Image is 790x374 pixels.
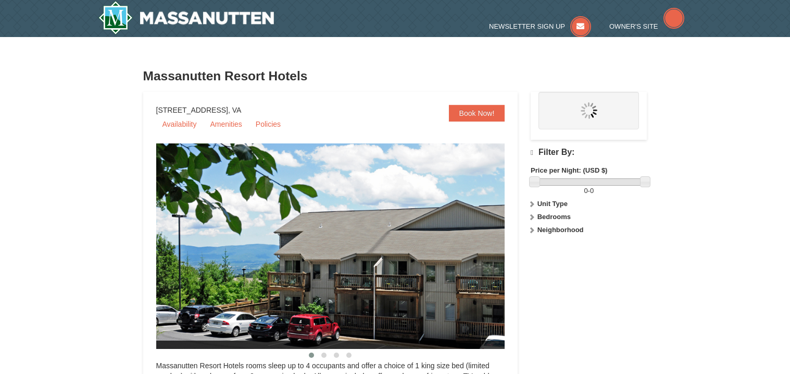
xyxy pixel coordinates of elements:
img: Massanutten Resort Logo [98,1,274,34]
a: Book Now! [449,105,505,122]
span: Owner's Site [609,22,658,30]
strong: Bedrooms [537,213,571,221]
a: Owner's Site [609,22,684,30]
a: Massanutten Resort [98,1,274,34]
strong: Unit Type [537,200,568,208]
span: 0 [590,187,594,195]
strong: Price per Night: (USD $) [531,166,607,174]
a: Availability [156,116,203,132]
a: Amenities [204,116,248,132]
strong: Neighborhood [537,226,584,234]
span: Newsletter Sign Up [489,22,565,30]
label: - [531,186,647,196]
img: 19219026-1-e3b4ac8e.jpg [156,143,531,349]
a: Newsletter Sign Up [489,22,591,30]
h4: Filter By: [531,148,647,158]
h3: Massanutten Resort Hotels [143,66,647,87]
img: wait.gif [581,102,597,119]
span: 0 [584,187,587,195]
a: Policies [249,116,287,132]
